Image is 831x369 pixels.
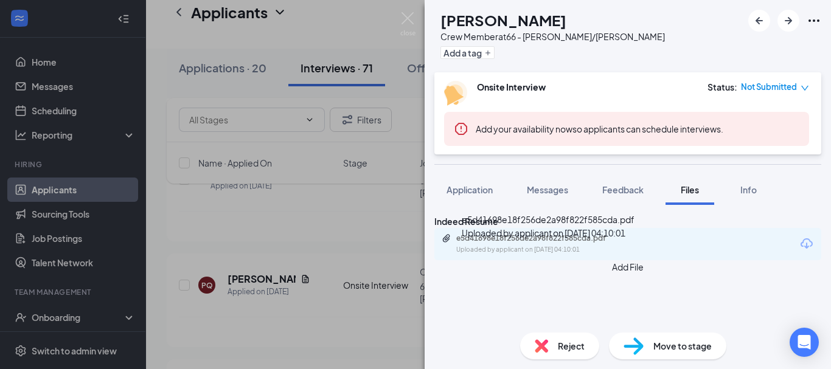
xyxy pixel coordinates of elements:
[801,84,809,92] span: down
[442,233,639,255] a: Paperclipe5d41698e18f256de2a98f822f585cda.pdfUploaded by applicant on [DATE] 04:10:01
[799,236,814,251] svg: Download
[456,245,639,255] div: Uploaded by applicant on [DATE] 04:10:01
[741,81,797,93] span: Not Submitted
[708,81,737,93] div: Status :
[752,13,767,28] svg: ArrowLeftNew
[777,10,799,32] button: ArrowRight
[456,233,627,243] div: e5d41698e18f256de2a98f822f585cda.pdf
[454,122,468,136] svg: Error
[653,339,712,353] span: Move to stage
[484,49,492,57] svg: Plus
[476,123,723,134] span: so applicants can schedule interviews.
[527,184,568,195] span: Messages
[681,184,699,195] span: Files
[477,81,546,92] b: Onsite Interview
[476,123,572,135] button: Add your availability now
[440,30,665,43] div: Crew Member at 66 - [PERSON_NAME]/[PERSON_NAME]
[602,184,644,195] span: Feedback
[558,339,585,353] span: Reject
[440,10,566,30] h1: [PERSON_NAME]
[740,184,757,195] span: Info
[462,213,635,240] div: e5d41698e18f256de2a98f822f585cda.pdf Uploaded by applicant on [DATE] 04:10:01
[442,233,451,243] svg: Paperclip
[790,328,819,357] div: Open Intercom Messenger
[748,10,770,32] button: ArrowLeftNew
[781,13,796,28] svg: ArrowRight
[440,46,495,59] button: PlusAdd a tag
[807,13,821,28] svg: Ellipses
[434,215,821,228] div: Indeed Resume
[447,184,493,195] span: Application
